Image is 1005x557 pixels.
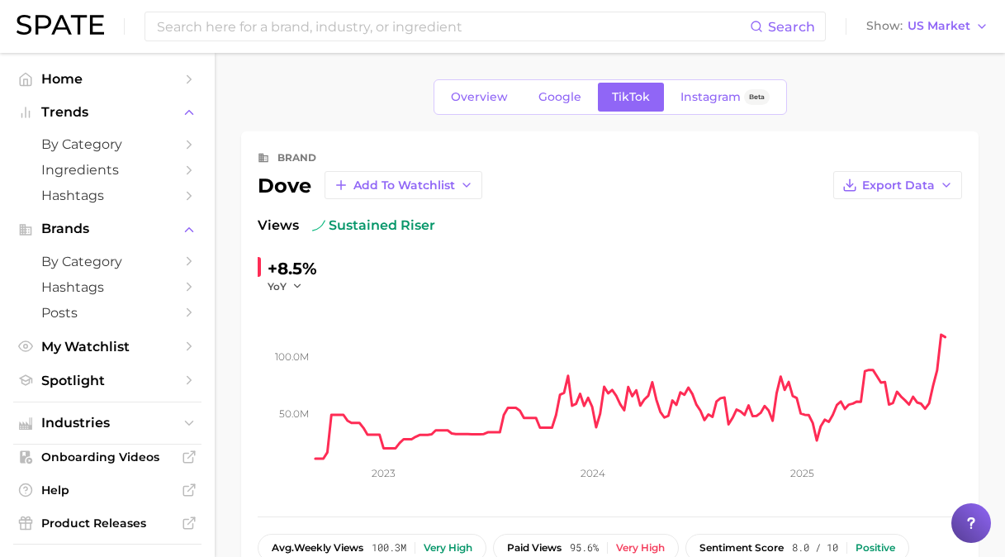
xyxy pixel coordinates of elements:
button: YoY [268,279,303,293]
tspan: 2023 [372,467,396,479]
a: Overview [437,83,522,112]
button: Add to Watchlist [325,171,482,199]
span: YoY [268,279,287,293]
span: sentiment score [699,542,784,554]
a: InstagramBeta [666,83,784,112]
abbr: average [272,541,294,554]
a: Onboarding Videos [13,445,201,469]
button: Trends [13,100,201,125]
span: Google [538,90,581,104]
a: Hashtags [13,183,201,208]
a: Spotlight [13,368,201,393]
span: Beta [749,90,765,104]
span: Home [41,71,173,87]
span: weekly views [272,542,363,554]
a: Google [524,83,595,112]
tspan: 2024 [581,467,605,479]
div: brand [277,148,316,168]
span: 8.0 / 10 [792,542,838,554]
tspan: 2025 [790,467,814,479]
span: Industries [41,416,173,431]
img: sustained riser [312,219,325,232]
span: Posts [41,305,173,321]
a: Hashtags [13,274,201,300]
tspan: 100.0m [275,350,309,363]
span: paid views [507,542,562,554]
img: SPATE [17,15,104,35]
span: 100.3m [372,542,406,554]
span: Brands [41,221,173,236]
span: Trends [41,105,173,120]
span: Add to Watchlist [353,179,455,193]
span: Spotlight [41,373,173,388]
div: Very high [424,542,472,554]
span: Views [258,216,299,236]
span: Export Data [862,179,935,193]
span: Help [41,483,173,497]
input: Search here for a brand, industry, or ingredient [155,12,750,40]
a: Ingredients [13,157,201,183]
div: Very high [616,542,665,554]
span: Overview [451,90,508,104]
span: Hashtags [41,188,173,203]
span: by Category [41,254,173,269]
button: Industries [13,411,201,436]
a: My Watchlist [13,334,201,359]
span: by Category [41,136,173,152]
span: Show [866,21,903,31]
span: Ingredients [41,162,173,178]
span: Hashtags [41,279,173,295]
a: by Category [13,249,201,274]
div: Positive [856,542,895,554]
span: My Watchlist [41,339,173,355]
span: sustained riser [312,216,435,236]
span: Onboarding Videos [41,450,173,464]
span: US Market [908,21,970,31]
button: Export Data [833,171,962,199]
button: ShowUS Market [862,16,993,37]
span: TikTok [612,90,650,104]
a: Help [13,478,201,502]
span: Search [768,19,815,35]
a: Posts [13,300,201,326]
tspan: 50.0m [279,407,309,419]
span: Instagram [680,90,741,104]
button: Brands [13,217,201,241]
span: Product Releases [41,516,173,531]
a: by Category [13,131,201,157]
a: Home [13,66,201,92]
a: Product Releases [13,511,201,536]
span: 95.6% [570,542,599,554]
a: TikTok [598,83,664,112]
div: +8.5% [268,255,317,282]
div: dove [258,171,482,199]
